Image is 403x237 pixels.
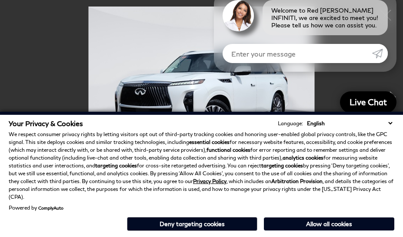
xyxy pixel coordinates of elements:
[381,82,403,112] div: Next
[9,119,83,127] span: Your Privacy & Cookies
[38,205,63,210] a: ComplyAuto
[283,154,323,161] strong: analytics cookies
[261,162,303,169] strong: targeting cookies
[193,178,226,184] a: Privacy Policy
[345,97,391,107] span: Live Chat
[223,44,372,63] input: Enter your message
[95,162,137,169] strong: targeting cookies
[9,130,394,201] p: We respect consumer privacy rights by letting visitors opt out of third-party tracking cookies an...
[278,121,303,126] div: Language:
[9,205,63,210] div: Powered by
[264,217,394,230] button: Allow all cookies
[340,91,396,113] a: Live Chat
[189,139,230,145] strong: essential cookies
[305,119,394,127] select: Language Select
[22,7,381,176] img: New 2026 RADIANT WHITE INFINITI Luxe 4WD image 1
[206,147,250,153] strong: functional cookies
[127,217,257,231] button: Deny targeting cookies
[271,178,323,184] strong: Arbitration Provision
[372,44,388,63] a: Submit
